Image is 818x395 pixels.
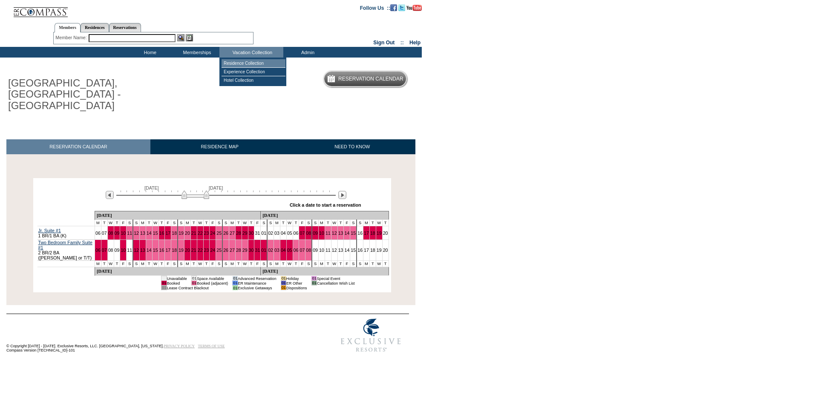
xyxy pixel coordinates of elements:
[312,220,318,226] td: S
[171,261,178,267] td: S
[337,261,344,267] td: T
[106,191,114,199] img: Previous
[55,34,88,41] div: Member Name:
[337,220,344,226] td: T
[216,220,222,226] td: S
[134,248,139,253] a: 12
[254,226,261,240] td: 31
[398,4,405,11] img: Follow us on Twitter
[364,231,369,236] a: 17
[300,231,305,236] a: 07
[390,4,397,11] img: Become our fan on Facebook
[209,185,223,190] span: [DATE]
[305,220,312,226] td: S
[286,281,307,285] td: ER Other
[242,261,248,267] td: W
[178,261,184,267] td: S
[203,261,210,267] td: T
[81,23,109,32] a: Residences
[223,231,228,236] a: 26
[150,139,289,154] a: RESIDENCE MAP
[197,281,228,285] td: Booked (adjacent)
[235,261,242,267] td: T
[230,248,235,253] a: 27
[350,240,357,261] td: 15
[281,285,286,290] td: 01
[293,220,299,226] td: T
[147,231,152,236] a: 14
[173,47,219,58] td: Memberships
[185,248,190,253] a: 20
[400,40,404,46] span: ::
[6,139,150,154] a: RESERVATION CALENDAR
[198,344,225,348] a: TERMS OF USE
[306,231,311,236] a: 08
[161,285,167,290] td: 01
[153,231,158,236] a: 15
[139,261,146,267] td: M
[281,281,286,285] td: 01
[376,261,382,267] td: W
[286,226,293,240] td: 05
[114,240,120,261] td: 09
[190,220,197,226] td: T
[140,248,145,253] a: 13
[357,240,363,261] td: 16
[236,248,241,253] a: 28
[242,248,248,253] a: 29
[281,276,286,281] td: 01
[210,248,215,253] a: 24
[286,220,293,226] td: W
[319,261,325,267] td: M
[280,226,286,240] td: 04
[101,261,107,267] td: T
[390,5,397,10] a: Become our fan on Facebook
[178,220,184,226] td: S
[146,220,152,226] td: T
[95,220,101,226] td: M
[120,261,127,267] td: F
[406,5,422,11] img: Subscribe to our YouTube Channel
[377,231,382,236] a: 19
[134,231,139,236] a: 12
[216,248,222,253] a: 25
[198,248,203,253] a: 22
[357,220,363,226] td: S
[115,231,120,236] a: 09
[254,220,261,226] td: F
[261,261,267,267] td: S
[121,231,126,236] a: 10
[370,231,375,236] a: 18
[165,231,170,236] a: 17
[280,261,286,267] td: T
[165,261,171,267] td: F
[313,231,318,236] a: 09
[102,248,107,253] a: 07
[55,23,81,32] a: Members
[261,220,267,226] td: S
[216,261,222,267] td: S
[317,276,354,281] td: Special Event
[95,248,101,253] a: 06
[363,240,370,261] td: 17
[312,240,318,261] td: 09
[204,231,209,236] a: 23
[293,226,299,240] td: 06
[406,5,422,10] a: Subscribe to our YouTube Channel
[312,261,318,267] td: S
[229,220,236,226] td: M
[179,248,184,253] a: 19
[311,281,317,285] td: 01
[152,220,158,226] td: W
[210,231,215,236] a: 24
[311,276,317,281] td: 01
[158,220,165,226] td: T
[398,5,405,10] a: Follow us on Twitter
[107,220,114,226] td: W
[344,261,350,267] td: F
[369,240,376,261] td: 18
[222,68,285,76] td: Experience Collection
[139,220,146,226] td: M
[222,59,285,68] td: Residence Collection
[167,281,187,285] td: Booked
